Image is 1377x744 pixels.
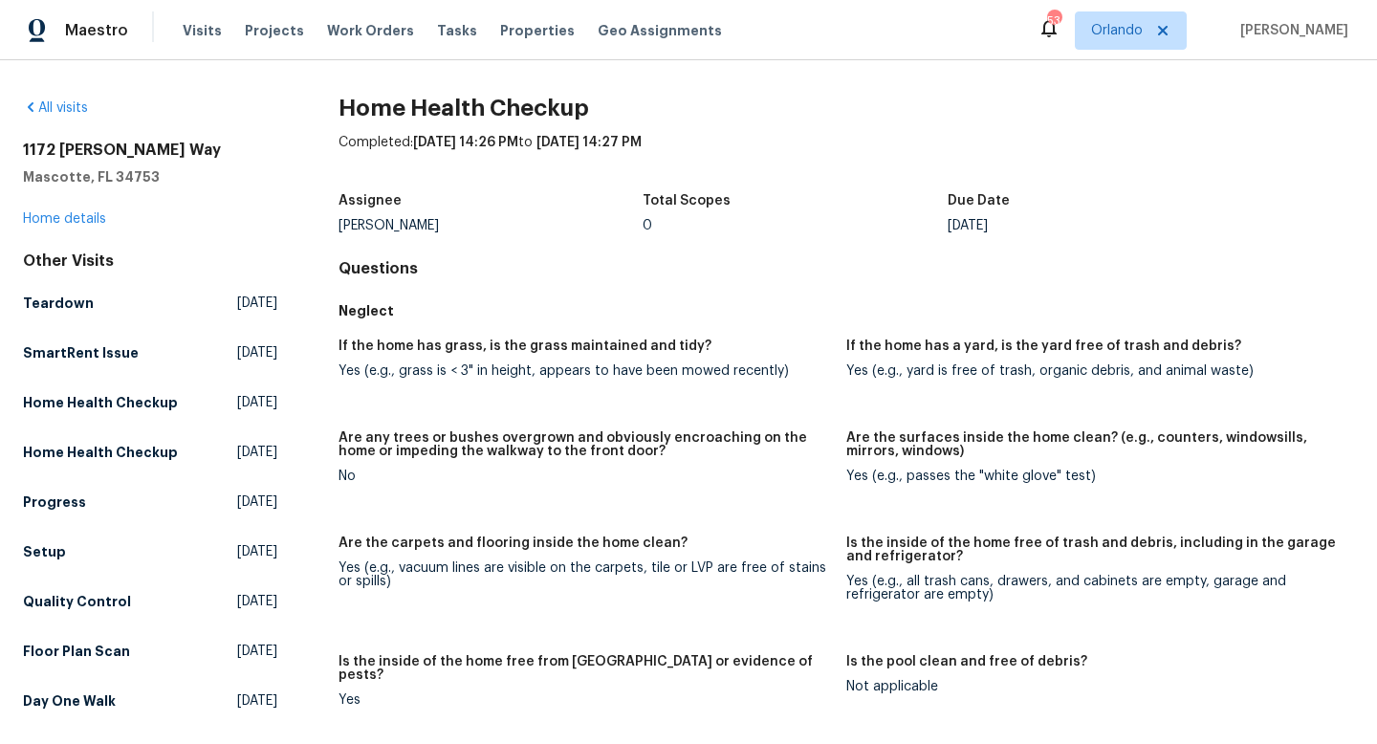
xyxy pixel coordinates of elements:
a: Home details [23,212,106,226]
span: [DATE] [237,642,277,661]
h5: Quality Control [23,592,131,611]
h5: Due Date [948,194,1010,208]
a: Floor Plan Scan[DATE] [23,634,277,668]
span: Properties [500,21,575,40]
div: Yes (e.g., all trash cans, drawers, and cabinets are empty, garage and refrigerator are empty) [846,575,1339,602]
div: Yes [339,693,831,707]
h5: Day One Walk [23,691,116,711]
div: Not applicable [846,680,1339,693]
h5: Home Health Checkup [23,443,178,462]
a: All visits [23,101,88,115]
h5: Setup [23,542,66,561]
h5: Neglect [339,301,1354,320]
span: [DATE] [237,343,277,362]
span: [PERSON_NAME] [1233,21,1348,40]
span: Projects [245,21,304,40]
div: Completed: to [339,133,1354,183]
span: [DATE] 14:26 PM [413,136,518,149]
h5: Is the inside of the home free of trash and debris, including in the garage and refrigerator? [846,536,1339,563]
h5: Home Health Checkup [23,393,178,412]
span: Work Orders [327,21,414,40]
h5: Are the carpets and flooring inside the home clean? [339,536,688,550]
h5: Floor Plan Scan [23,642,130,661]
a: Home Health Checkup[DATE] [23,435,277,470]
h2: 1172 [PERSON_NAME] Way [23,141,277,160]
span: [DATE] [237,443,277,462]
div: Other Visits [23,252,277,271]
h5: Mascotte, FL 34753 [23,167,277,186]
span: Geo Assignments [598,21,722,40]
span: [DATE] [237,393,277,412]
span: Maestro [65,21,128,40]
span: [DATE] [237,542,277,561]
h5: Is the pool clean and free of debris? [846,655,1087,668]
h5: Are any trees or bushes overgrown and obviously encroaching on the home or impeding the walkway t... [339,431,831,458]
a: Day One Walk[DATE] [23,684,277,718]
div: Yes (e.g., yard is free of trash, organic debris, and animal waste) [846,364,1339,378]
div: Yes (e.g., vacuum lines are visible on the carpets, tile or LVP are free of stains or spills) [339,561,831,588]
h5: Teardown [23,294,94,313]
div: Yes (e.g., passes the "white glove" test) [846,470,1339,483]
a: SmartRent Issue[DATE] [23,336,277,370]
a: Progress[DATE] [23,485,277,519]
div: [DATE] [948,219,1253,232]
span: [DATE] 14:27 PM [536,136,642,149]
h5: Assignee [339,194,402,208]
span: Orlando [1091,21,1143,40]
div: Yes (e.g., grass is < 3" in height, appears to have been mowed recently) [339,364,831,378]
div: 0 [643,219,948,232]
h5: Progress [23,492,86,512]
a: Teardown[DATE] [23,286,277,320]
a: Home Health Checkup[DATE] [23,385,277,420]
div: [PERSON_NAME] [339,219,644,232]
span: [DATE] [237,294,277,313]
h5: Is the inside of the home free from [GEOGRAPHIC_DATA] or evidence of pests? [339,655,831,682]
h5: Are the surfaces inside the home clean? (e.g., counters, windowsills, mirrors, windows) [846,431,1339,458]
span: [DATE] [237,492,277,512]
div: No [339,470,831,483]
h5: SmartRent Issue [23,343,139,362]
span: Visits [183,21,222,40]
h2: Home Health Checkup [339,98,1354,118]
h5: Total Scopes [643,194,731,208]
h5: If the home has a yard, is the yard free of trash and debris? [846,339,1241,353]
span: [DATE] [237,592,277,611]
a: Setup[DATE] [23,535,277,569]
h5: If the home has grass, is the grass maintained and tidy? [339,339,711,353]
div: 53 [1047,11,1060,31]
span: [DATE] [237,691,277,711]
h4: Questions [339,259,1354,278]
span: Tasks [437,24,477,37]
a: Quality Control[DATE] [23,584,277,619]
